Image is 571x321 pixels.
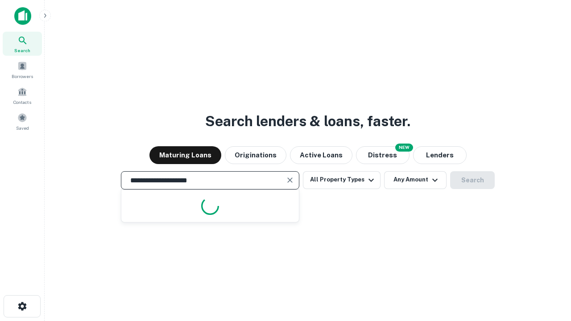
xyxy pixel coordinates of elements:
button: Clear [284,174,296,186]
button: Any Amount [384,171,447,189]
span: Search [14,47,30,54]
a: Search [3,32,42,56]
button: All Property Types [303,171,381,189]
button: Originations [225,146,286,164]
span: Borrowers [12,73,33,80]
button: Lenders [413,146,467,164]
span: Contacts [13,99,31,106]
img: capitalize-icon.png [14,7,31,25]
button: Maturing Loans [149,146,221,164]
span: Saved [16,124,29,132]
div: NEW [395,144,413,152]
a: Contacts [3,83,42,107]
button: Search distressed loans with lien and other non-mortgage details. [356,146,410,164]
a: Saved [3,109,42,133]
a: Borrowers [3,58,42,82]
iframe: Chat Widget [526,250,571,292]
button: Active Loans [290,146,352,164]
h3: Search lenders & loans, faster. [205,111,410,132]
